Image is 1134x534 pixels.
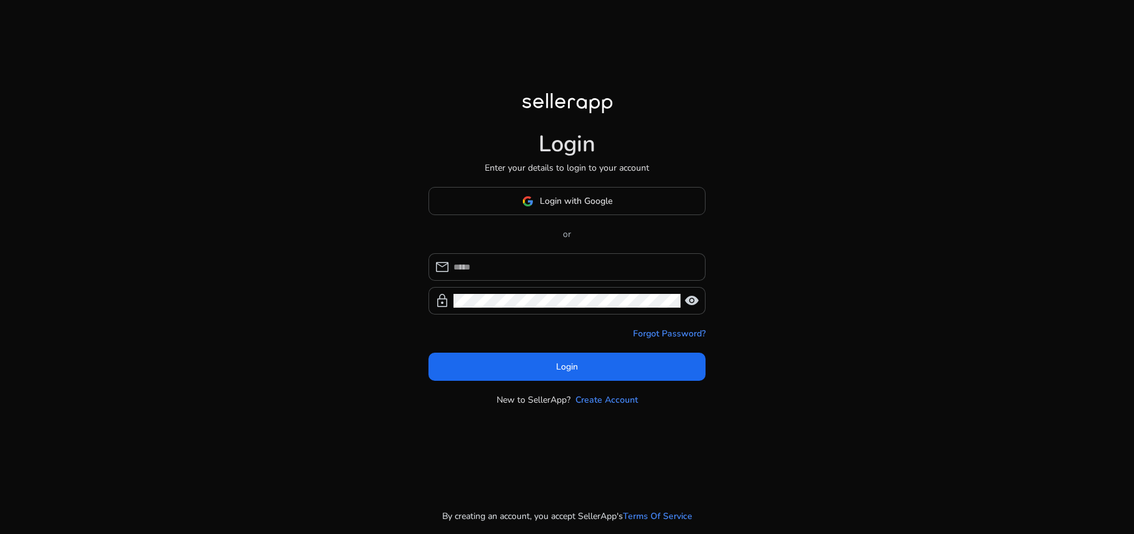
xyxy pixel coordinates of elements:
a: Terms Of Service [623,510,692,523]
p: or [428,228,706,241]
span: visibility [684,293,699,308]
img: google-logo.svg [522,196,534,207]
span: mail [435,259,450,275]
p: Enter your details to login to your account [485,161,649,174]
p: New to SellerApp? [497,393,570,406]
button: Login [428,353,706,381]
span: lock [435,293,450,308]
button: Login with Google [428,187,706,215]
span: Login [556,360,578,373]
h1: Login [539,131,595,158]
a: Create Account [575,393,638,406]
span: Login with Google [540,194,612,208]
a: Forgot Password? [633,327,706,340]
